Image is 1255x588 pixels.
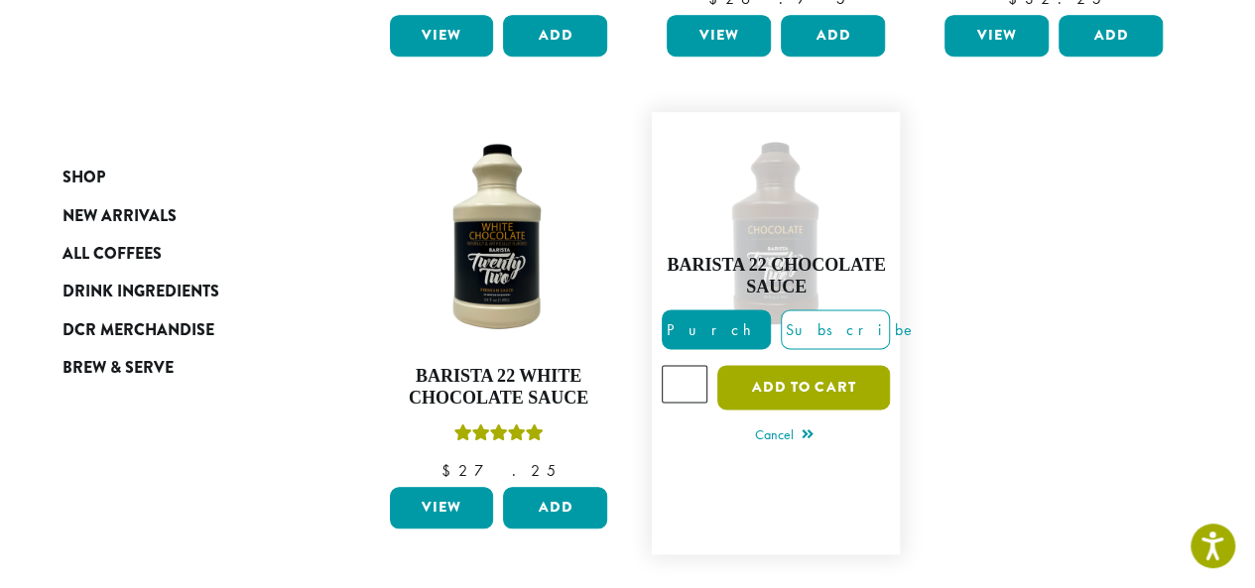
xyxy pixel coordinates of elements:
a: Brew & Serve [63,349,301,387]
a: View [390,487,494,529]
button: Add to cart [717,365,890,410]
a: All Coffees [63,235,301,273]
button: Add [781,15,885,57]
button: Add [1059,15,1163,57]
a: Drink Ingredients [63,273,301,310]
span: DCR Merchandise [63,318,214,343]
bdi: 27.25 [441,460,556,481]
div: Rated 5.00 out of 5 [453,421,543,451]
a: Rated 5.00 out of 5 [662,122,890,543]
span: $ [441,460,458,481]
a: View [667,15,771,57]
span: Brew & Serve [63,356,174,381]
span: All Coffees [63,242,162,267]
button: Add [503,487,607,529]
h4: Barista 22 White Chocolate Sauce [385,366,613,409]
span: Shop [63,166,105,190]
button: Add [503,15,607,57]
a: View [944,15,1049,57]
a: New Arrivals [63,196,301,234]
span: Drink Ingredients [63,280,219,304]
a: View [390,15,494,57]
a: DCR Merchandise [63,311,301,349]
a: Barista 22 White Chocolate SauceRated 5.00 out of 5 $27.25 [385,122,613,478]
a: Shop [63,159,301,196]
img: B22-White-Choclate-Sauce_Stock-1-e1712177177476.png [384,122,612,350]
a: Cancel [755,423,814,451]
input: Product quantity [662,365,707,403]
h4: Barista 22 Chocolate Sauce [662,255,890,297]
span: New Arrivals [63,204,177,229]
span: Subscribe [782,319,917,340]
span: Purchase [663,319,830,340]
